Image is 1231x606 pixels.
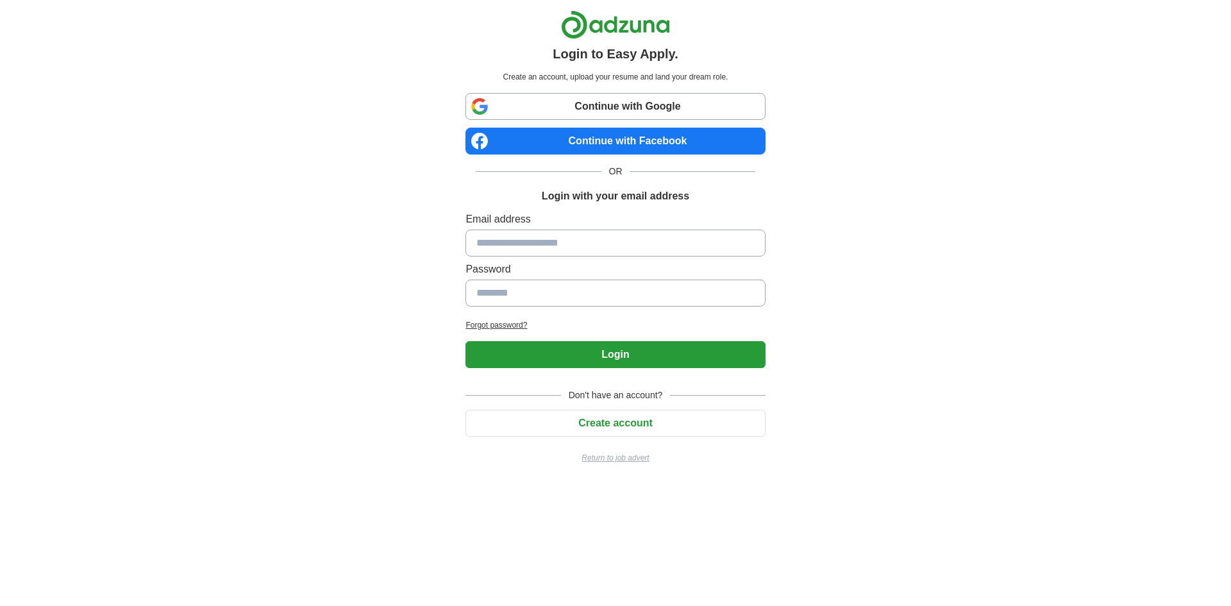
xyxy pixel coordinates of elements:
[561,389,671,402] span: Don't have an account?
[465,93,765,120] a: Continue with Google
[561,10,670,39] img: Adzuna logo
[465,212,765,227] label: Email address
[553,44,678,63] h1: Login to Easy Apply.
[468,71,762,83] p: Create an account, upload your resume and land your dream role.
[465,452,765,464] a: Return to job advert
[465,262,765,277] label: Password
[465,128,765,155] a: Continue with Facebook
[465,341,765,368] button: Login
[465,410,765,437] button: Create account
[465,319,765,331] a: Forgot password?
[601,165,630,178] span: OR
[465,417,765,428] a: Create account
[542,189,689,204] h1: Login with your email address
